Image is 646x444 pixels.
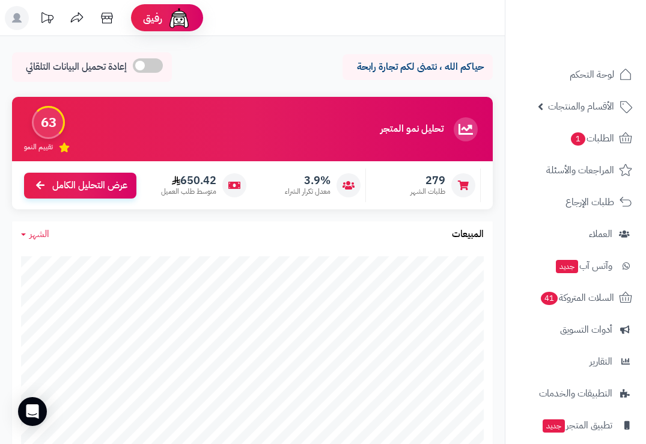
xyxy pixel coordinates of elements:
span: متوسط طلب العميل [161,187,216,197]
span: التقارير [590,353,612,370]
span: جديد [556,260,578,273]
span: التطبيقات والخدمات [539,385,612,402]
a: أدوات التسويق [513,315,639,344]
img: ai-face.png [167,6,191,30]
a: طلبات الإرجاع [513,188,639,217]
a: التقارير [513,347,639,376]
p: حياكم الله ، نتمنى لكم تجارة رابحة [352,60,484,74]
img: logo-2.png [564,31,635,56]
a: المراجعات والأسئلة [513,156,639,185]
span: طلبات الشهر [410,187,445,197]
span: طلبات الإرجاع [565,194,614,211]
span: المراجعات والأسئلة [546,162,614,179]
a: لوحة التحكم [513,60,639,89]
a: الطلبات1 [513,124,639,153]
span: الشهر [29,227,49,241]
span: تطبيق المتجر [541,417,612,434]
a: تحديثات المنصة [32,6,62,33]
a: عرض التحليل الكامل [24,173,136,199]
a: الشهر [21,227,49,241]
span: الطلبات [570,130,614,147]
a: التطبيقات والخدمات [513,379,639,408]
span: العملاء [589,226,612,242]
span: إعادة تحميل البيانات التلقائي [26,60,127,74]
span: السلات المتروكة [540,289,614,306]
span: 3.9% [285,174,331,187]
span: أدوات التسويق [560,321,612,338]
span: رفيق [143,11,162,25]
span: معدل تكرار الشراء [285,187,331,197]
span: 650.42 [161,174,216,187]
span: لوحة التحكم [570,66,614,83]
a: تطبيق المتجرجديد [513,411,639,440]
a: السلات المتروكة41 [513,283,639,312]
h3: تحليل نمو المتجر [380,124,443,135]
span: جديد [543,419,565,433]
span: الأقسام والمنتجات [548,98,614,115]
a: العملاء [513,220,639,248]
span: تقييم النمو [24,142,53,152]
span: عرض التحليل الكامل [52,179,127,193]
span: 1 [571,132,585,146]
a: وآتس آبجديد [513,251,639,280]
span: 279 [410,174,445,187]
div: Open Intercom Messenger [18,397,47,426]
span: وآتس آب [555,257,612,274]
h3: المبيعات [452,229,484,240]
span: 41 [541,292,558,305]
